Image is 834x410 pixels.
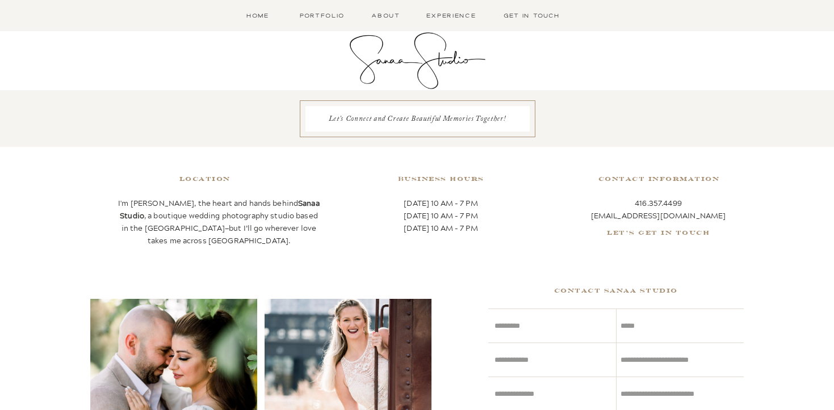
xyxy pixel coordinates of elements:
[488,285,744,297] h3: CONTACT Sanaa Studio
[118,197,320,236] p: I'm [PERSON_NAME], the heart and hands behind , a boutique wedding photography studio based in th...
[137,174,273,185] h2: Location
[370,11,403,20] a: About
[590,197,727,227] p: 416.357.4499 [EMAIL_ADDRESS][DOMAIN_NAME]
[373,174,509,185] h2: Business Hours
[424,11,479,20] a: Experience
[500,11,563,20] a: Get in Touch
[590,227,727,239] a: Let's get In Touch
[120,197,320,221] b: Sanaa Studio
[311,113,524,125] h1: Let's Connect and Create Beautiful Memories Together!
[297,11,347,20] a: Portfolio
[591,174,727,185] h2: Contact Information
[373,197,509,236] p: [DATE] 10 AM - 7 PM [DATE] 10 AM - 7 PM [DATE] 10 AM - 7 PM
[240,11,276,20] a: Home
